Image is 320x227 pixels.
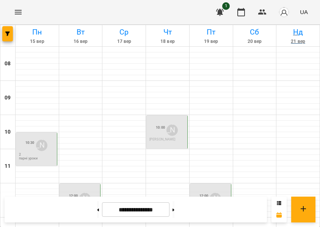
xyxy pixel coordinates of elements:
h6: 11 [5,162,11,170]
div: Канавченко Валерія Юріївна [166,125,178,136]
h6: 17 вер [104,38,144,45]
span: 1 [222,2,230,10]
h6: Нд [278,26,318,38]
div: Канавченко Валерія Юріївна [36,140,47,151]
h6: 19 вер [191,38,232,45]
p: 2 [19,153,55,156]
h6: Ср [104,26,144,38]
h6: Вт [60,26,101,38]
h6: 20 вер [234,38,275,45]
span: [PERSON_NAME] [149,137,175,141]
h6: Пт [191,26,232,38]
h6: Сб [234,26,275,38]
button: UA [297,5,311,19]
label: 10:00 [156,125,165,130]
h6: 18 вер [147,38,188,45]
span: UA [300,8,308,16]
img: avatar_s.png [279,7,289,17]
h6: 21 вер [278,38,318,45]
h6: 09 [5,94,11,102]
button: Menu [9,3,27,21]
h6: 15 вер [17,38,58,45]
h6: 10 [5,128,11,136]
h6: Чт [147,26,188,38]
h6: 16 вер [60,38,101,45]
h6: Пн [17,26,58,38]
label: 10:30 [25,140,35,145]
p: парні уроки [19,157,38,160]
h6: 08 [5,60,11,68]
